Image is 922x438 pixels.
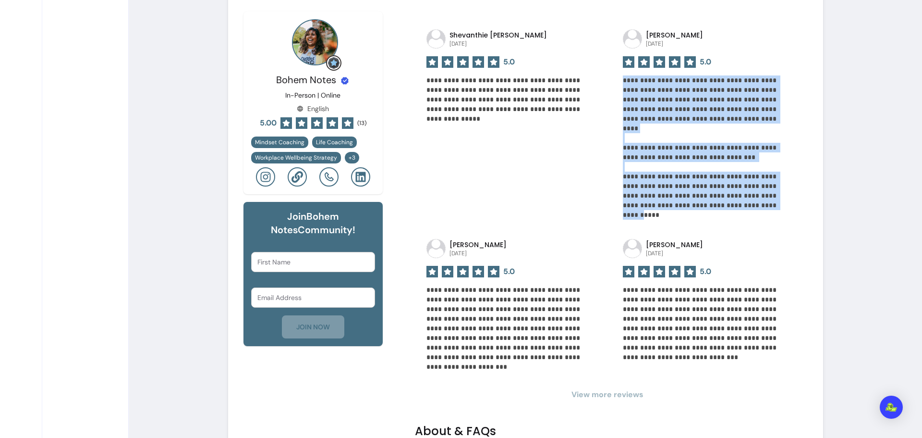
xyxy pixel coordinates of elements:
[646,250,703,257] p: [DATE]
[427,239,445,258] img: avatar
[415,389,800,400] span: View more reviews
[449,240,507,250] p: [PERSON_NAME]
[700,266,711,277] span: 5.0
[316,138,353,146] span: Life Coaching
[700,56,711,68] span: 5.0
[292,19,338,65] img: Provider image
[347,154,357,162] span: + 3
[251,210,376,237] h6: Join Bohem Notes Community!
[276,74,336,86] span: Bohem Notes
[503,266,515,277] span: 5.0
[255,138,304,146] span: Mindset Coaching
[646,240,703,250] p: [PERSON_NAME]
[260,117,277,129] span: 5.00
[297,104,329,113] div: English
[503,56,515,68] span: 5.0
[257,293,369,302] input: Email Address
[449,250,507,257] p: [DATE]
[646,40,703,48] p: [DATE]
[427,30,445,48] img: avatar
[357,119,366,127] span: ( 13 )
[623,239,642,258] img: avatar
[880,396,903,419] div: Open Intercom Messenger
[449,40,547,48] p: [DATE]
[285,90,340,100] p: In-Person | Online
[257,257,369,267] input: First Name
[646,30,703,40] p: [PERSON_NAME]
[623,30,642,48] img: avatar
[449,30,547,40] p: Shevanthie [PERSON_NAME]
[255,154,337,162] span: Workplace Wellbeing Strategy
[328,57,340,69] img: Grow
